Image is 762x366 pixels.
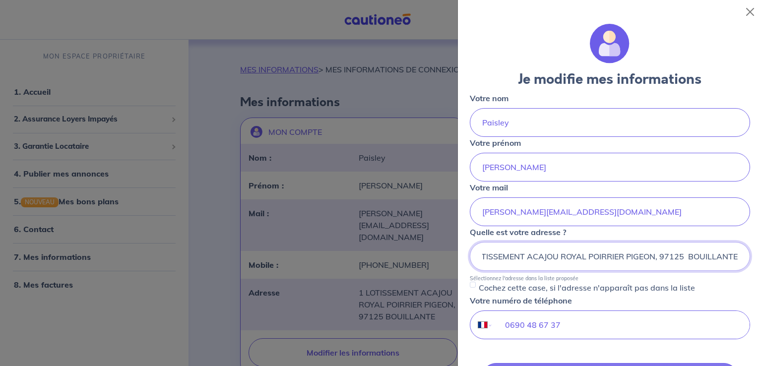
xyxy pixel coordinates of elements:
p: Votre prénom [470,137,521,149]
button: Close [742,4,758,20]
img: illu_account.svg [590,24,630,63]
p: Sélectionnez l'adresse dans la liste proposée [470,275,578,282]
p: Votre mail [470,182,508,193]
input: mail@mail.com [470,197,750,226]
h3: Je modifie mes informations [470,71,750,88]
p: Quelle est votre adresse ? [470,226,566,238]
input: Doe [470,108,750,137]
input: John [470,153,750,182]
input: 11 rue de la liberté 75000 Paris [470,242,750,271]
p: Cochez cette case, si l'adresse n'apparaît pas dans la liste [479,282,695,294]
p: Votre nom [470,92,508,104]
input: 06 34 34 34 34 [493,311,750,339]
p: Votre numéro de téléphone [470,295,572,306]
